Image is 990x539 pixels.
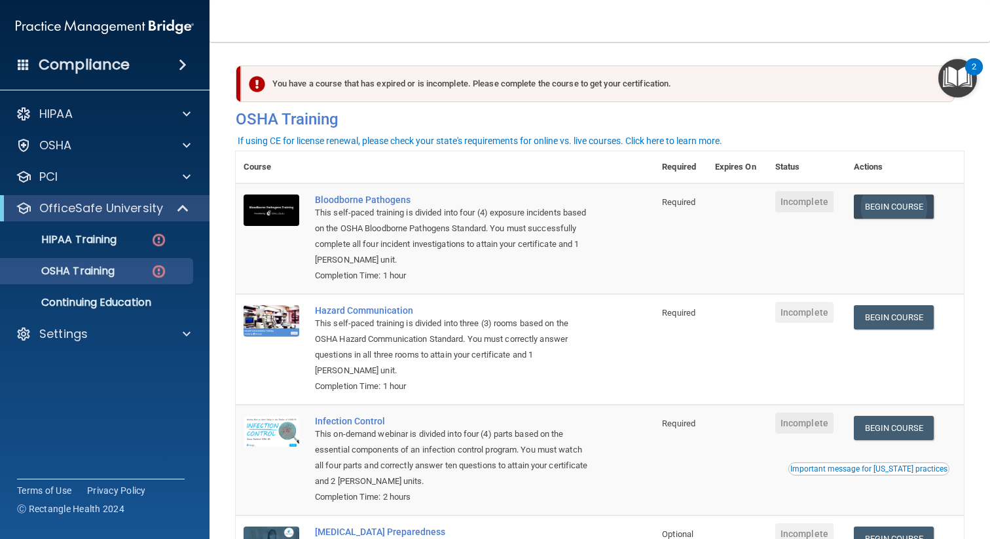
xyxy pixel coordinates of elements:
[17,484,71,497] a: Terms of Use
[151,232,167,248] img: danger-circle.6113f641.png
[662,418,695,428] span: Required
[17,502,124,515] span: Ⓒ Rectangle Health 2024
[315,426,589,489] div: This on-demand webinar is divided into four (4) parts based on the essential components of an inf...
[16,200,190,216] a: OfficeSafe University
[654,151,706,183] th: Required
[972,67,976,84] div: 2
[39,106,73,122] p: HIPAA
[241,65,955,102] div: You have a course that has expired or is incomplete. Please complete the course to get your certi...
[938,59,977,98] button: Open Resource Center, 2 new notifications
[790,465,947,473] div: Important message for [US_STATE] practices
[9,296,187,309] p: Continuing Education
[315,416,589,426] a: Infection Control
[315,489,589,505] div: Completion Time: 2 hours
[236,134,724,147] button: If using CE for license renewal, please check your state's requirements for online vs. live cours...
[707,151,767,183] th: Expires On
[16,326,191,342] a: Settings
[151,263,167,280] img: danger-circle.6113f641.png
[9,233,117,246] p: HIPAA Training
[315,379,589,394] div: Completion Time: 1 hour
[238,136,722,145] div: If using CE for license renewal, please check your state's requirements for online vs. live cours...
[788,462,949,475] button: Read this if you are a dental practitioner in the state of CA
[236,110,964,128] h4: OSHA Training
[16,106,191,122] a: HIPAA
[846,151,964,183] th: Actions
[236,151,307,183] th: Course
[315,195,589,205] a: Bloodborne Pathogens
[315,268,589,284] div: Completion Time: 1 hour
[249,76,265,92] img: exclamation-circle-solid-danger.72ef9ffc.png
[16,138,191,153] a: OSHA
[16,14,194,40] img: PMB logo
[662,308,695,318] span: Required
[854,416,934,440] a: Begin Course
[854,195,934,219] a: Begin Course
[315,305,589,316] a: Hazard Communication
[662,197,695,207] span: Required
[775,302,834,323] span: Incomplete
[39,326,88,342] p: Settings
[87,484,146,497] a: Privacy Policy
[854,305,934,329] a: Begin Course
[9,265,115,278] p: OSHA Training
[662,529,693,539] span: Optional
[315,316,589,379] div: This self-paced training is divided into three (3) rooms based on the OSHA Hazard Communication S...
[39,56,130,74] h4: Compliance
[16,169,191,185] a: PCI
[315,205,589,268] div: This self-paced training is divided into four (4) exposure incidents based on the OSHA Bloodborne...
[39,169,58,185] p: PCI
[775,413,834,434] span: Incomplete
[39,200,163,216] p: OfficeSafe University
[775,191,834,212] span: Incomplete
[315,527,589,537] a: [MEDICAL_DATA] Preparedness
[39,138,72,153] p: OSHA
[767,151,846,183] th: Status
